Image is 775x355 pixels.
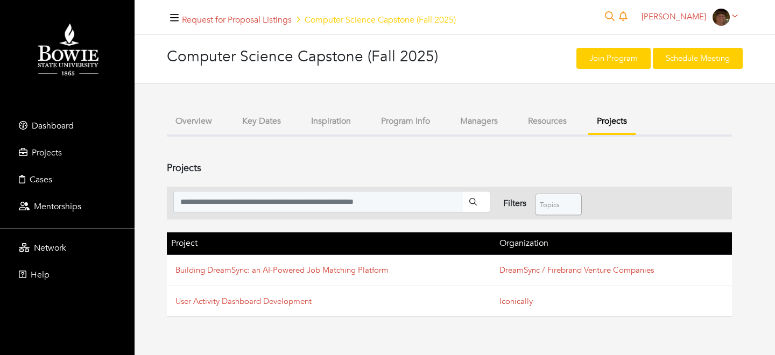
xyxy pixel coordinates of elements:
[32,147,62,159] span: Projects
[3,115,132,137] a: Dashboard
[3,196,132,217] a: Mentorships
[302,110,360,133] button: Inspiration
[30,174,52,186] span: Cases
[372,110,439,133] button: Program Info
[234,110,290,133] button: Key Dates
[32,120,74,132] span: Dashboard
[3,264,132,286] a: Help
[495,232,732,254] th: Organization
[167,232,495,254] th: Project
[499,296,533,307] a: Iconically
[11,19,124,82] img: Bowie%20State%20University%20Logo.png
[3,237,132,259] a: Network
[182,15,456,25] h5: Computer Science Capstone (Fall 2025)
[167,110,221,133] button: Overview
[34,201,81,212] span: Mentorships
[175,296,312,307] a: User Activity Dashboard Development
[167,162,732,174] h4: Projects
[175,265,389,275] a: Building DreamSync: an AI-Powered Job Matching Platform
[452,110,506,133] button: Managers
[540,194,568,216] span: Topics
[588,110,636,135] button: Projects
[31,269,50,281] span: Help
[182,14,292,26] a: Request for Proposal Listings
[713,9,730,26] img: IMG_5783.PNG
[653,48,743,69] a: Schedule Meeting
[637,11,743,22] a: [PERSON_NAME]
[167,48,455,66] h3: Computer Science Capstone (Fall 2025)
[499,265,654,275] a: DreamSync / Firebrand Venture Companies
[576,48,651,69] a: Join Program
[3,169,132,190] a: Cases
[503,197,526,210] div: Filters
[34,242,66,254] span: Network
[519,110,575,133] button: Resources
[642,11,706,22] span: [PERSON_NAME]
[3,142,132,164] a: Projects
